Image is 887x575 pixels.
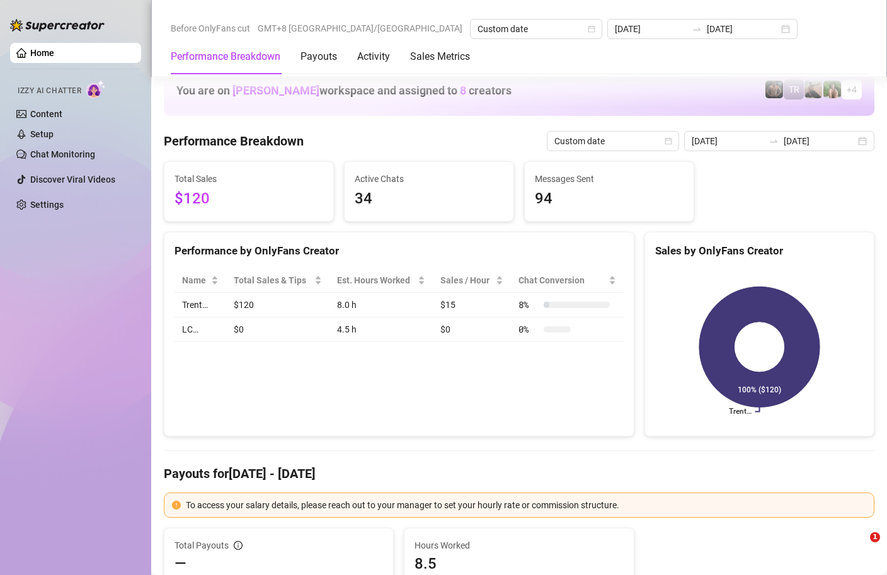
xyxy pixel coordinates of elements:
[511,268,623,293] th: Chat Conversion
[164,132,304,150] h4: Performance Breakdown
[30,109,62,119] a: Content
[171,19,250,38] span: Before OnlyFans cut
[175,317,226,342] td: LC…
[226,317,329,342] td: $0
[176,84,512,98] h1: You are on workspace and assigned to creators
[175,172,323,186] span: Total Sales
[234,273,311,287] span: Total Sales & Tips
[769,136,779,146] span: to
[433,268,511,293] th: Sales / Hour
[357,49,390,64] div: Activity
[847,83,857,96] span: + 4
[478,20,595,38] span: Custom date
[707,22,779,36] input: End date
[518,298,539,312] span: 8 %
[535,172,684,186] span: Messages Sent
[784,134,856,148] input: End date
[765,81,783,98] img: Trent
[258,19,462,38] span: GMT+8 [GEOGRAPHIC_DATA]/[GEOGRAPHIC_DATA]
[329,317,433,342] td: 4.5 h
[415,554,623,574] span: 8.5
[226,268,329,293] th: Total Sales & Tips
[86,80,106,98] img: AI Chatter
[789,83,799,96] span: TR
[460,84,466,97] span: 8
[410,49,470,64] div: Sales Metrics
[355,187,503,211] span: 34
[164,465,874,482] h4: Payouts for [DATE] - [DATE]
[415,538,623,552] span: Hours Worked
[535,187,684,211] span: 94
[30,174,115,185] a: Discover Viral Videos
[355,172,503,186] span: Active Chats
[440,273,493,287] span: Sales / Hour
[234,541,243,550] span: info-circle
[433,317,511,342] td: $0
[692,24,702,34] span: swap-right
[172,501,181,510] span: exclamation-circle
[175,293,226,317] td: Trent…
[804,81,822,98] img: LC
[554,132,672,151] span: Custom date
[588,25,595,33] span: calendar
[300,49,337,64] div: Payouts
[692,24,702,34] span: to
[175,187,323,211] span: $120
[615,22,687,36] input: Start date
[655,242,864,259] div: Sales by OnlyFans Creator
[30,129,54,139] a: Setup
[175,268,226,293] th: Name
[175,554,186,574] span: —
[665,137,672,145] span: calendar
[844,532,874,562] iframe: Intercom live chat
[518,322,539,336] span: 0 %
[433,293,511,317] td: $15
[18,85,81,97] span: Izzy AI Chatter
[692,134,764,148] input: Start date
[182,273,209,287] span: Name
[870,532,880,542] span: 1
[30,149,95,159] a: Chat Monitoring
[30,48,54,58] a: Home
[171,49,280,64] div: Performance Breakdown
[175,242,624,259] div: Performance by OnlyFans Creator
[226,293,329,317] td: $120
[728,407,751,416] text: Trent…
[232,84,319,97] span: [PERSON_NAME]
[769,136,779,146] span: swap-right
[337,273,415,287] div: Est. Hours Worked
[10,19,105,31] img: logo-BBDzfeDw.svg
[823,81,841,98] img: Nathaniel
[186,498,866,512] div: To access your salary details, please reach out to your manager to set your hourly rate or commis...
[30,200,64,210] a: Settings
[329,293,433,317] td: 8.0 h
[175,538,229,552] span: Total Payouts
[518,273,605,287] span: Chat Conversion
